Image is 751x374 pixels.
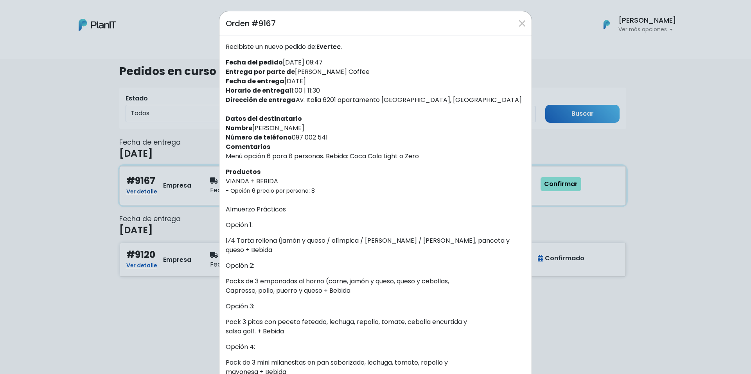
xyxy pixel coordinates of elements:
[226,152,525,161] p: Menú opción 6 para 8 personas. Bebida: Coca Cola Light o Zero
[226,261,525,270] p: Opción 2:
[226,42,525,52] p: Recibiste un nuevo pedido de: .
[316,42,341,51] span: Evertec
[516,17,528,30] button: Close
[226,205,525,214] p: Almuerzo Prácticos
[226,317,525,336] p: Pack 3 pitas con peceto feteado, lechuga, repollo, tomate, cebolla encurtida y salsa golf. + Bebida
[226,123,252,132] strong: Nombre
[226,18,276,29] h5: Orden #9167
[226,67,370,77] label: [PERSON_NAME] Coffee
[226,167,261,176] strong: Productos
[226,67,295,76] strong: Entrega por parte de
[226,277,525,295] p: Packs de 3 empanadas al horno (carne, jamón y queso, queso y cebollas, Capresse, pollo, puerro y ...
[226,302,525,311] p: Opción 3:
[226,187,315,195] small: - Opción 6 precio por persona: 8
[226,86,289,95] strong: Horario de entrega
[226,58,283,67] strong: Fecha del pedido
[226,77,284,86] strong: Fecha de entrega
[226,133,292,142] strong: Número de teléfono
[226,220,525,230] p: Opción 1:
[40,7,113,23] div: ¿Necesitás ayuda?
[226,95,296,104] strong: Dirección de entrega
[226,114,302,123] strong: Datos del destinatario
[226,142,270,151] strong: Comentarios
[226,342,525,352] p: Opción 4:
[226,236,525,255] p: 1⁄4 Tarta rellena (jamón y queso / olímpica / [PERSON_NAME] / [PERSON_NAME], panceta y queso + Be...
